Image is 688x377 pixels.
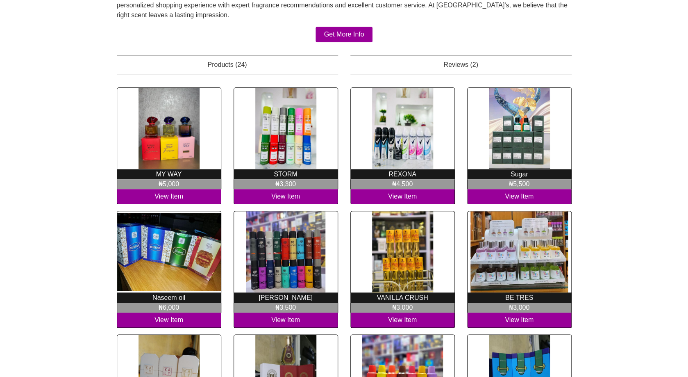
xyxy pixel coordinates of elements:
[234,303,338,313] p: ₦3,500
[117,189,221,204] a: View Item
[467,313,572,328] a: View Item
[316,27,373,42] a: Get More Info
[350,55,572,74] p: Reviews (2)
[467,179,572,189] p: ₦5,500
[117,55,338,74] p: Products (24)
[117,179,221,189] p: ₦5,000
[117,313,221,328] a: View Item
[350,293,455,303] p: VANILLA CRUSH
[467,293,572,303] p: BE TRES
[350,169,455,179] p: REXONA
[350,189,455,204] a: View Item
[350,303,455,313] p: ₦3,000
[467,189,572,204] a: View Item
[467,169,572,179] p: Sugar
[117,169,221,179] p: MY WAY
[234,169,338,179] p: STORM
[234,313,338,328] a: View Item
[234,189,338,204] a: View Item
[350,179,455,189] p: ₦4,500
[117,303,221,313] p: ₦6,000
[350,313,455,328] a: View Item
[117,293,221,303] p: Naseem oil
[234,179,338,189] p: ₦3,300
[234,293,338,303] p: [PERSON_NAME]
[467,303,572,313] p: ₦3,000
